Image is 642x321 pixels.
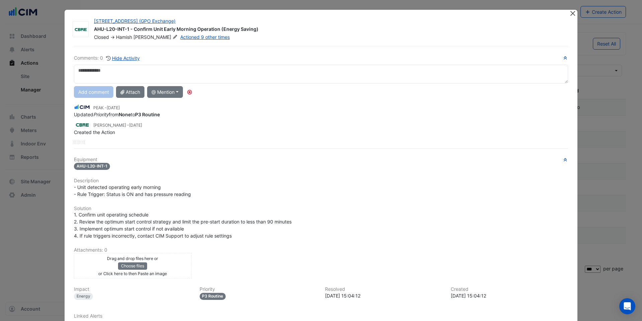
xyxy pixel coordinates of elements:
h6: Description [74,178,568,184]
em: Priority [93,112,109,117]
a: [STREET_ADDRESS] (GPO Exchange) [94,18,176,24]
button: Hide Activity [106,54,140,62]
span: 2025-03-04 11:10:25 [107,105,120,110]
span: Hamish [116,34,132,40]
span: Created the Action [74,129,115,135]
div: [DATE] 15:04:12 [325,292,443,299]
span: [PERSON_NAME] [133,34,179,41]
h6: Impact [74,286,192,292]
a: Actioned 9 other times [180,34,230,40]
span: 1. Confirm unit operating schedule 2. Review the optimum start control strategy and limit the pre... [74,212,292,239]
span: - Unit detected operating early morning - Rule Trigger: Status is ON and has pressure reading [74,184,191,197]
small: or Click here to then Paste an image [98,271,167,276]
h6: Created [451,286,568,292]
h6: Equipment [74,157,568,163]
img: CBRE Charter Hall [74,121,91,128]
div: AHU-L20-INT-1 - Confirm Unit Early Morning Operation (Energy Saving) [94,26,561,34]
strong: P3 Routine [135,112,160,117]
strong: None [119,112,131,117]
h6: Resolved [325,286,443,292]
span: 2025-01-07 15:04:12 [129,123,142,128]
button: Attach [116,86,144,98]
h6: Linked Alerts [74,313,568,319]
h6: Priority [200,286,317,292]
small: Drag and drop files here or [107,256,158,261]
button: @ Mention [147,86,183,98]
div: Comments: 0 [74,54,140,62]
div: P3 Routine [200,293,226,300]
h6: Solution [74,206,568,211]
span: Updated from to [74,112,160,117]
small: [PERSON_NAME] - [93,122,142,128]
img: CBRE Charter Hall [73,26,88,33]
div: Open Intercom Messenger [619,298,635,314]
span: AHU-L20-INT-1 [74,163,110,170]
h6: Attachments: 0 [74,247,568,253]
button: Choose files [118,262,147,270]
div: [DATE] 15:04:12 [451,292,568,299]
img: CIM [74,104,91,111]
small: PEAK - [93,105,120,111]
div: Energy [74,293,93,300]
span: -> [110,34,115,40]
div: Tooltip anchor [187,89,193,95]
button: Close [569,10,576,17]
span: Closed [94,34,109,40]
